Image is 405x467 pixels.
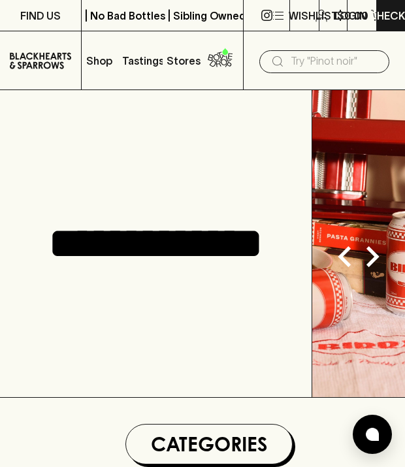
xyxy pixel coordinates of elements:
[334,8,367,24] p: Login
[291,51,379,72] input: Try "Pinot noir"
[122,53,164,69] p: Tastings
[20,8,61,24] p: FIND US
[86,53,112,69] p: Shop
[337,8,368,24] p: $0.00
[167,53,201,69] p: Stores
[131,430,287,459] h1: Categories
[163,31,204,89] a: Stores
[319,231,371,283] button: Previous
[122,31,164,89] a: Tastings
[289,8,338,24] p: Wishlist
[366,428,379,441] img: bubble-icon
[82,31,123,89] button: Shop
